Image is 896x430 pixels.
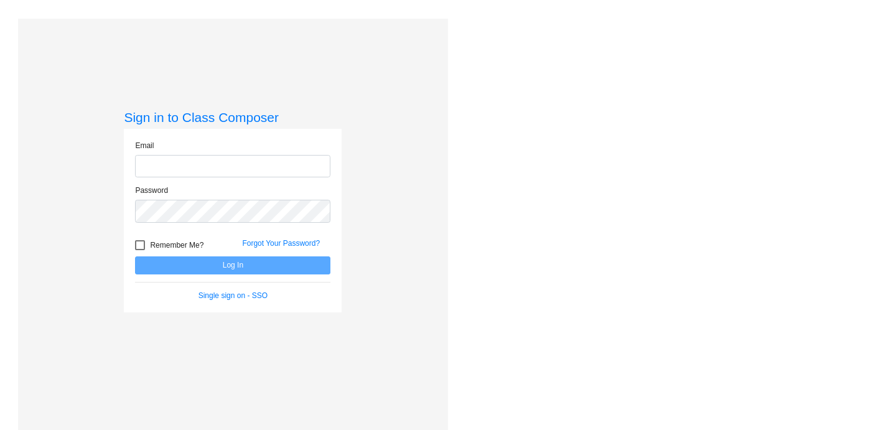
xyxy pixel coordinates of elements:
[135,185,168,196] label: Password
[135,256,330,274] button: Log In
[198,291,268,300] a: Single sign on - SSO
[135,140,154,151] label: Email
[150,238,203,253] span: Remember Me?
[242,239,320,248] a: Forgot Your Password?
[124,110,342,125] h3: Sign in to Class Composer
